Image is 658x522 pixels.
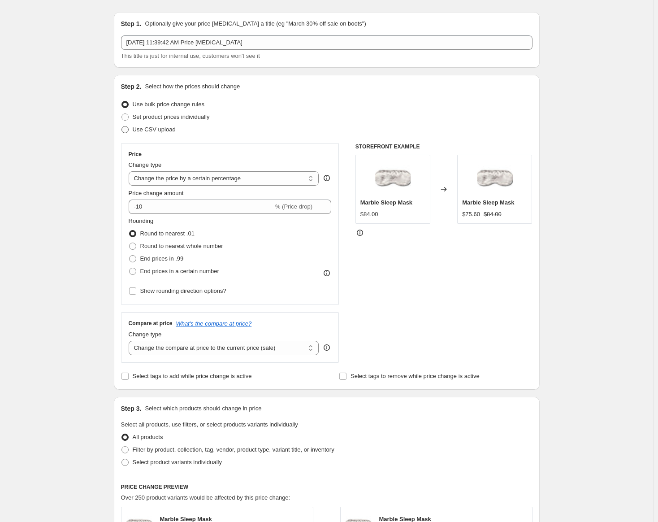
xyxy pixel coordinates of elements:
[275,203,312,210] span: % (Price drop)
[140,287,226,294] span: Show rounding direction options?
[129,161,162,168] span: Change type
[355,143,532,150] h6: STOREFRONT EXAMPLE
[462,210,480,219] div: $75.60
[145,82,240,91] p: Select how the prices should change
[322,174,331,183] div: help
[133,101,204,108] span: Use bulk price change rules
[375,160,411,196] img: SLIP_SLEEPMASK_Marble_SHOTA_80x.jpg
[133,126,176,133] span: Use CSV upload
[145,19,366,28] p: Optionally give your price [MEDICAL_DATA] a title (eg "March 30% off sale on boots")
[121,494,290,501] span: Over 250 product variants would be affected by this price change:
[462,199,514,206] span: Marble Sleep Mask
[140,255,184,262] span: End prices in .99
[121,35,532,50] input: 30% off holiday sale
[129,190,184,196] span: Price change amount
[133,113,210,120] span: Set product prices individually
[176,320,252,327] button: What's the compare at price?
[121,82,142,91] h2: Step 2.
[121,404,142,413] h2: Step 3.
[121,52,260,59] span: This title is just for internal use, customers won't see it
[477,160,513,196] img: SLIP_SLEEPMASK_Marble_SHOTA_80x.jpg
[351,373,480,379] span: Select tags to remove while price change is active
[121,421,298,428] span: Select all products, use filters, or select products variants individually
[129,331,162,338] span: Change type
[140,243,223,249] span: Round to nearest whole number
[133,446,334,453] span: Filter by product, collection, tag, vendor, product type, variant title, or inventory
[145,404,261,413] p: Select which products should change in price
[322,343,331,352] div: help
[133,373,252,379] span: Select tags to add while price change is active
[121,19,142,28] h2: Step 1.
[360,210,378,219] div: $84.00
[133,459,222,465] span: Select product variants individually
[121,483,532,491] h6: PRICE CHANGE PREVIEW
[129,151,142,158] h3: Price
[129,217,154,224] span: Rounding
[484,210,502,219] strike: $84.00
[129,320,173,327] h3: Compare at price
[133,434,163,440] span: All products
[140,230,195,237] span: Round to nearest .01
[360,199,412,206] span: Marble Sleep Mask
[129,200,273,214] input: -15
[140,268,219,274] span: End prices in a certain number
